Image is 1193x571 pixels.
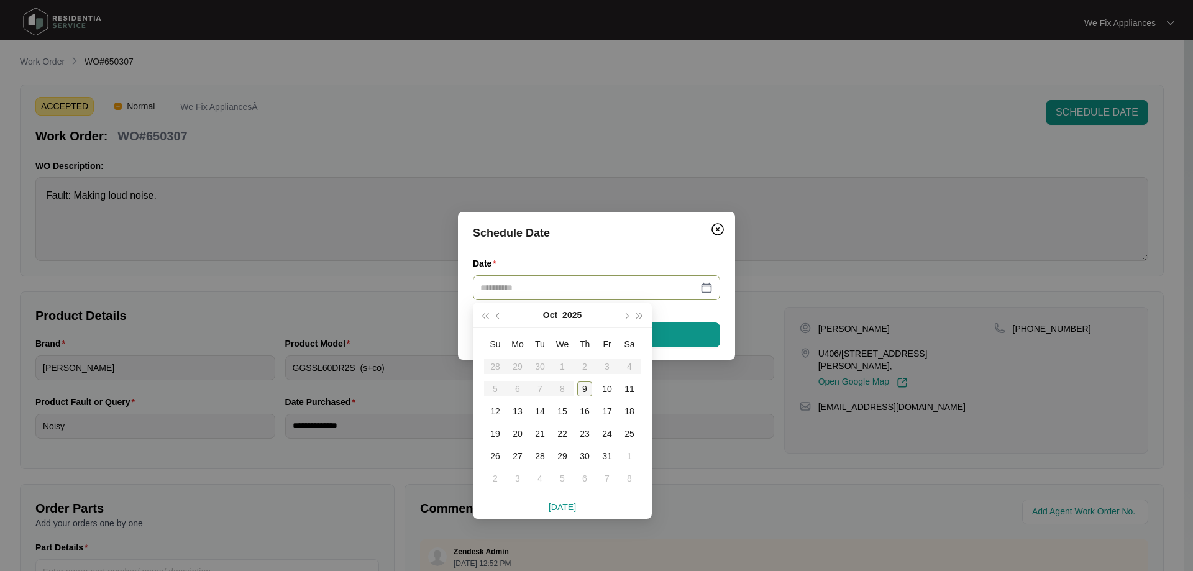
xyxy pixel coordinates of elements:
[577,404,592,419] div: 16
[510,449,525,464] div: 27
[555,449,570,464] div: 29
[622,381,637,396] div: 11
[577,426,592,441] div: 23
[708,219,728,239] button: Close
[622,404,637,419] div: 18
[551,467,574,490] td: 2025-11-05
[574,400,596,423] td: 2025-10-16
[551,423,574,445] td: 2025-10-22
[596,423,618,445] td: 2025-10-24
[596,333,618,355] th: Fr
[506,445,529,467] td: 2025-10-27
[529,467,551,490] td: 2025-11-04
[549,502,576,512] a: [DATE]
[533,471,547,486] div: 4
[596,378,618,400] td: 2025-10-10
[533,449,547,464] div: 28
[618,400,641,423] td: 2025-10-18
[574,467,596,490] td: 2025-11-06
[529,423,551,445] td: 2025-10-21
[488,449,503,464] div: 26
[600,449,615,464] div: 31
[596,445,618,467] td: 2025-10-31
[710,222,725,237] img: closeCircle
[533,426,547,441] div: 21
[484,445,506,467] td: 2025-10-26
[574,378,596,400] td: 2025-10-09
[473,257,501,270] label: Date
[574,445,596,467] td: 2025-10-30
[473,224,720,242] div: Schedule Date
[510,426,525,441] div: 20
[510,404,525,419] div: 13
[480,281,698,295] input: Date
[484,400,506,423] td: 2025-10-12
[622,449,637,464] div: 1
[622,471,637,486] div: 8
[551,400,574,423] td: 2025-10-15
[577,471,592,486] div: 6
[488,426,503,441] div: 19
[618,423,641,445] td: 2025-10-25
[577,449,592,464] div: 30
[562,303,582,327] button: 2025
[543,303,557,327] button: Oct
[596,467,618,490] td: 2025-11-07
[551,445,574,467] td: 2025-10-29
[529,400,551,423] td: 2025-10-14
[529,333,551,355] th: Tu
[574,423,596,445] td: 2025-10-23
[506,423,529,445] td: 2025-10-20
[618,333,641,355] th: Sa
[577,381,592,396] div: 9
[529,445,551,467] td: 2025-10-28
[506,333,529,355] th: Mo
[596,400,618,423] td: 2025-10-17
[555,404,570,419] div: 15
[510,471,525,486] div: 3
[484,333,506,355] th: Su
[484,423,506,445] td: 2025-10-19
[555,471,570,486] div: 5
[533,404,547,419] div: 14
[506,467,529,490] td: 2025-11-03
[484,467,506,490] td: 2025-11-02
[555,426,570,441] div: 22
[600,381,615,396] div: 10
[506,400,529,423] td: 2025-10-13
[600,471,615,486] div: 7
[600,426,615,441] div: 24
[551,333,574,355] th: We
[622,426,637,441] div: 25
[600,404,615,419] div: 17
[618,445,641,467] td: 2025-11-01
[488,404,503,419] div: 12
[618,378,641,400] td: 2025-10-11
[488,471,503,486] div: 2
[618,467,641,490] td: 2025-11-08
[574,333,596,355] th: Th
